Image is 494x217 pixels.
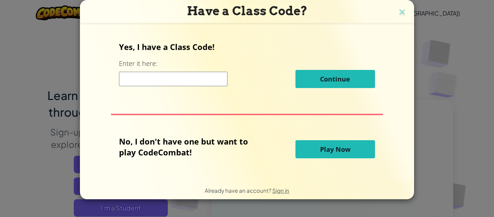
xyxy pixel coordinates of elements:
p: Yes, I have a Class Code! [119,41,375,52]
span: Play Now [320,145,350,154]
img: close icon [397,7,407,18]
button: Continue [295,70,375,88]
span: Continue [320,75,350,83]
button: Play Now [295,140,375,158]
span: Have a Class Code? [187,4,307,18]
label: Enter it here: [119,59,157,68]
a: Sign in [272,187,289,194]
span: Already have an account? [205,187,272,194]
p: No, I don't have one but want to play CodeCombat! [119,136,259,158]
